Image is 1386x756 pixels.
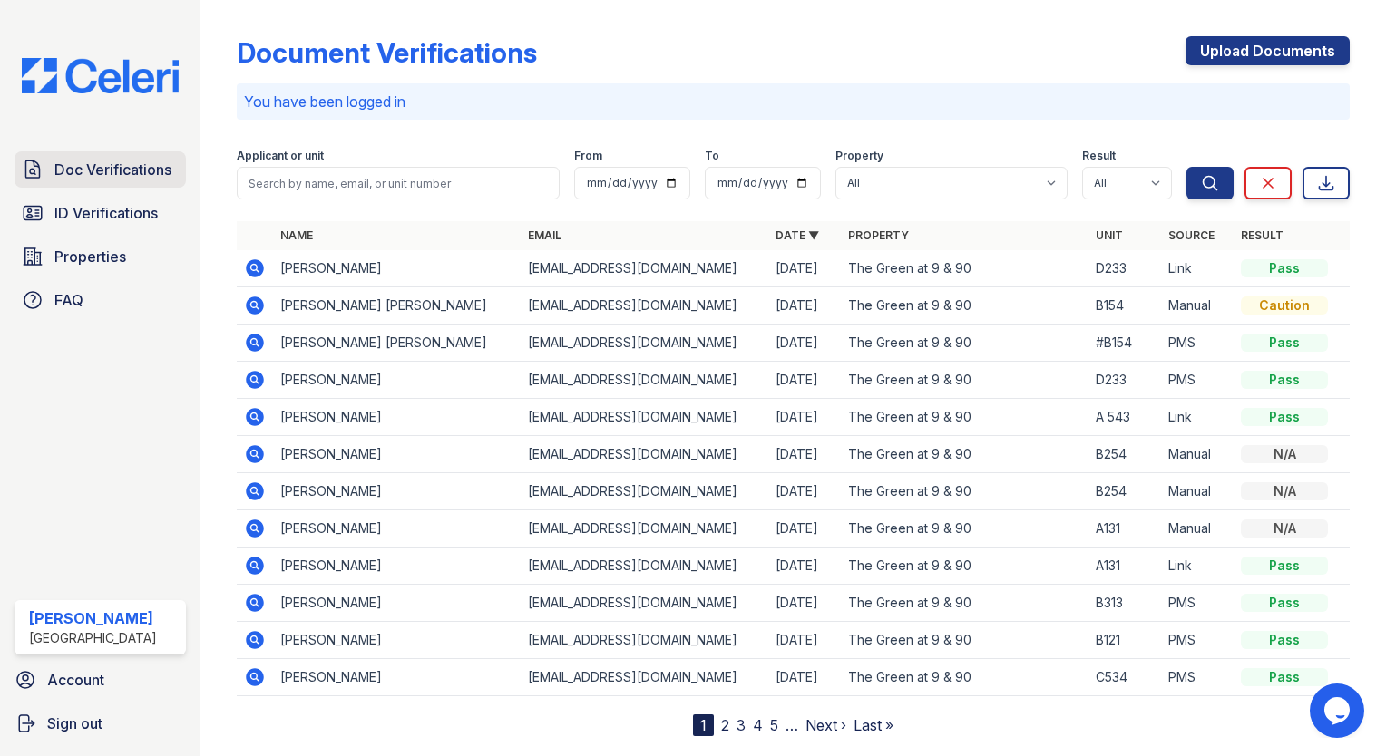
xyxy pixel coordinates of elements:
[7,705,193,741] a: Sign out
[521,325,768,362] td: [EMAIL_ADDRESS][DOMAIN_NAME]
[15,282,186,318] a: FAQ
[521,548,768,585] td: [EMAIL_ADDRESS][DOMAIN_NAME]
[841,436,1088,473] td: The Green at 9 & 90
[273,622,521,659] td: [PERSON_NAME]
[1241,408,1328,426] div: Pass
[521,622,768,659] td: [EMAIL_ADDRESS][DOMAIN_NAME]
[1088,585,1161,622] td: B313
[273,250,521,287] td: [PERSON_NAME]
[768,325,841,362] td: [DATE]
[705,149,719,163] label: To
[521,399,768,436] td: [EMAIL_ADDRESS][DOMAIN_NAME]
[768,287,841,325] td: [DATE]
[770,716,778,734] a: 5
[521,510,768,548] td: [EMAIL_ADDRESS][DOMAIN_NAME]
[273,362,521,399] td: [PERSON_NAME]
[1241,631,1328,649] div: Pass
[273,436,521,473] td: [PERSON_NAME]
[854,716,893,734] a: Last »
[1186,36,1350,65] a: Upload Documents
[7,662,193,698] a: Account
[1161,473,1234,510] td: Manual
[1241,371,1328,389] div: Pass
[1088,659,1161,696] td: C534
[1088,436,1161,473] td: B254
[54,159,171,180] span: Doc Verifications
[1088,510,1161,548] td: A131
[574,149,602,163] label: From
[1161,659,1234,696] td: PMS
[841,250,1088,287] td: The Green at 9 & 90
[776,228,819,242] a: Date ▼
[693,714,714,736] div: 1
[1241,228,1284,242] a: Result
[737,716,746,734] a: 3
[841,362,1088,399] td: The Green at 9 & 90
[273,325,521,362] td: [PERSON_NAME] [PERSON_NAME]
[1161,250,1234,287] td: Link
[753,716,763,734] a: 4
[1310,683,1368,738] iframe: chat widget
[521,250,768,287] td: [EMAIL_ADDRESS][DOMAIN_NAME]
[273,510,521,548] td: [PERSON_NAME]
[841,585,1088,622] td: The Green at 9 & 90
[1241,482,1328,500] div: N/A
[273,399,521,436] td: [PERSON_NAME]
[1088,622,1161,659] td: B121
[280,228,313,242] a: Name
[237,167,560,199] input: Search by name, email, or unit number
[841,622,1088,659] td: The Green at 9 & 90
[1161,436,1234,473] td: Manual
[768,585,841,622] td: [DATE]
[521,287,768,325] td: [EMAIL_ADDRESS][DOMAIN_NAME]
[805,716,846,734] a: Next ›
[273,287,521,325] td: [PERSON_NAME] [PERSON_NAME]
[15,151,186,188] a: Doc Verifications
[768,659,841,696] td: [DATE]
[1241,334,1328,352] div: Pass
[841,510,1088,548] td: The Green at 9 & 90
[841,548,1088,585] td: The Green at 9 & 90
[1161,548,1234,585] td: Link
[841,399,1088,436] td: The Green at 9 & 90
[521,473,768,510] td: [EMAIL_ADDRESS][DOMAIN_NAME]
[1088,287,1161,325] td: B154
[237,149,324,163] label: Applicant or unit
[768,473,841,510] td: [DATE]
[1161,510,1234,548] td: Manual
[15,238,186,275] a: Properties
[1241,668,1328,686] div: Pass
[1241,557,1328,575] div: Pass
[1088,548,1161,585] td: A131
[1241,259,1328,277] div: Pass
[1241,594,1328,612] div: Pass
[47,669,104,691] span: Account
[29,607,157,629] div: [PERSON_NAME]
[768,510,841,548] td: [DATE]
[768,548,841,585] td: [DATE]
[1088,473,1161,510] td: B254
[47,712,102,734] span: Sign out
[29,629,157,647] div: [GEOGRAPHIC_DATA]
[7,58,193,93] img: CE_Logo_Blue-a8612792a0a2168367f1c8372b55b34899dd931a85d93a1a3d3e32e68fde9ad4.png
[841,659,1088,696] td: The Green at 9 & 90
[1241,519,1328,538] div: N/A
[1096,228,1123,242] a: Unit
[1168,228,1215,242] a: Source
[521,659,768,696] td: [EMAIL_ADDRESS][DOMAIN_NAME]
[237,36,537,69] div: Document Verifications
[521,362,768,399] td: [EMAIL_ADDRESS][DOMAIN_NAME]
[768,399,841,436] td: [DATE]
[841,287,1088,325] td: The Green at 9 & 90
[273,548,521,585] td: [PERSON_NAME]
[273,585,521,622] td: [PERSON_NAME]
[54,289,83,311] span: FAQ
[848,228,909,242] a: Property
[1241,296,1328,315] div: Caution
[1161,287,1234,325] td: Manual
[273,659,521,696] td: [PERSON_NAME]
[273,473,521,510] td: [PERSON_NAME]
[54,202,158,224] span: ID Verifications
[54,246,126,267] span: Properties
[768,436,841,473] td: [DATE]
